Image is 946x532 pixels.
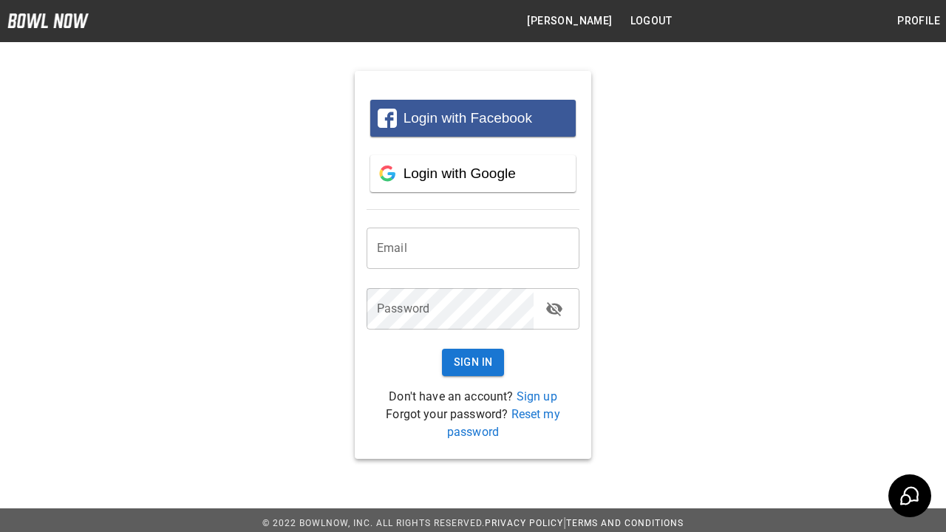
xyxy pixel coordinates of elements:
[442,349,505,376] button: Sign In
[447,407,560,439] a: Reset my password
[404,110,532,126] span: Login with Facebook
[540,294,569,324] button: toggle password visibility
[891,7,946,35] button: Profile
[517,389,557,403] a: Sign up
[367,388,579,406] p: Don't have an account?
[566,518,684,528] a: Terms and Conditions
[370,100,576,137] button: Login with Facebook
[370,155,576,192] button: Login with Google
[367,406,579,441] p: Forgot your password?
[7,13,89,28] img: logo
[485,518,563,528] a: Privacy Policy
[625,7,678,35] button: Logout
[521,7,618,35] button: [PERSON_NAME]
[404,166,516,181] span: Login with Google
[262,518,485,528] span: © 2022 BowlNow, Inc. All Rights Reserved.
